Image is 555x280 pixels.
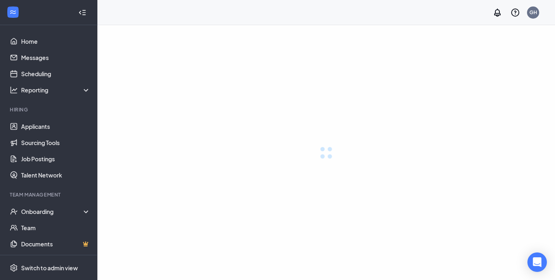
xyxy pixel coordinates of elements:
[78,9,86,17] svg: Collapse
[21,252,90,268] a: SurveysCrown
[9,8,17,16] svg: WorkstreamLogo
[21,220,90,236] a: Team
[21,49,90,66] a: Messages
[21,135,90,151] a: Sourcing Tools
[21,66,90,82] a: Scheduling
[10,264,18,272] svg: Settings
[493,8,502,17] svg: Notifications
[21,264,78,272] div: Switch to admin view
[21,33,90,49] a: Home
[21,207,91,216] div: Onboarding
[10,86,18,94] svg: Analysis
[510,8,520,17] svg: QuestionInfo
[529,9,537,16] div: GH
[21,167,90,183] a: Talent Network
[10,106,89,113] div: Hiring
[527,252,547,272] div: Open Intercom Messenger
[21,236,90,252] a: DocumentsCrown
[10,191,89,198] div: Team Management
[21,151,90,167] a: Job Postings
[21,86,91,94] div: Reporting
[10,207,18,216] svg: UserCheck
[21,118,90,135] a: Applicants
